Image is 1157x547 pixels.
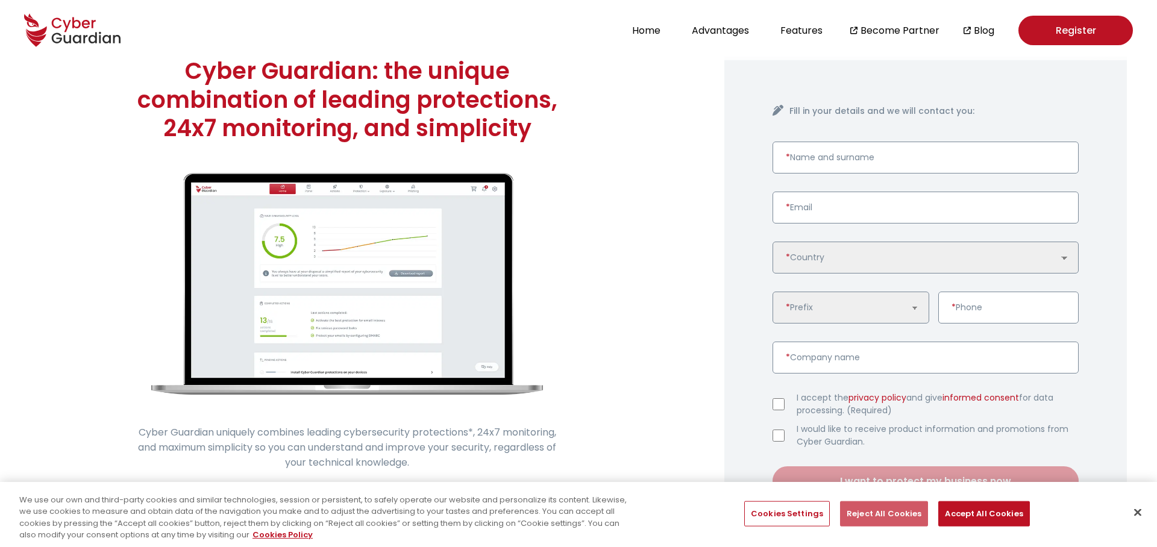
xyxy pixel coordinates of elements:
[773,466,1079,496] button: I want to protect my business now
[1124,499,1151,525] button: Close
[688,22,753,39] button: Advantages
[789,105,1079,117] h4: Fill in your details and we will contact you:
[744,501,830,527] button: Cookies Settings
[861,23,939,38] a: Become Partner
[938,501,1029,527] button: Accept All Cookies
[797,423,1079,448] label: I would like to receive product information and promotions from Cyber Guardian.
[777,22,826,39] button: Features
[136,425,558,470] p: Cyber Guardian uniquely combines leading cybersecurity protections*, 24x7 monitoring, and maximum...
[848,392,906,404] a: privacy policy
[797,392,1079,417] label: I accept the and give for data processing. (Required)
[19,494,636,541] div: We use our own and third-party cookies and similar technologies, session or persistent, to safely...
[840,501,928,527] button: Reject All Cookies
[252,529,313,540] a: More information about your privacy, opens in a new tab
[942,392,1019,404] a: informed consent
[136,57,558,143] h1: Cyber Guardian: the unique combination of leading protections, 24x7 monitoring, and simplicity
[974,23,994,38] a: Blog
[1018,16,1133,45] a: Register
[629,22,664,39] button: Home
[938,292,1079,324] input: Enter a valid phone number.
[151,173,543,395] img: cyberguardian-home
